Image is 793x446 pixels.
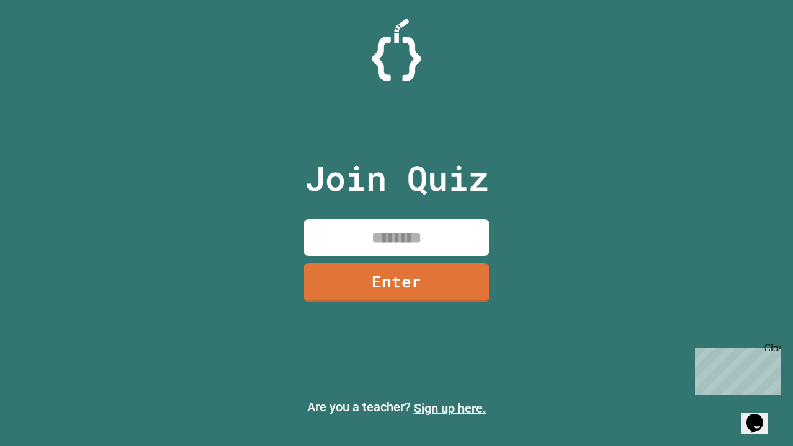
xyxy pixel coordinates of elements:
iframe: chat widget [690,343,781,395]
a: Enter [304,263,489,302]
div: Chat with us now!Close [5,5,85,79]
iframe: chat widget [741,396,781,434]
img: Logo.svg [372,19,421,81]
p: Are you a teacher? [10,398,783,418]
p: Join Quiz [305,152,489,204]
a: Sign up here. [414,401,486,416]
